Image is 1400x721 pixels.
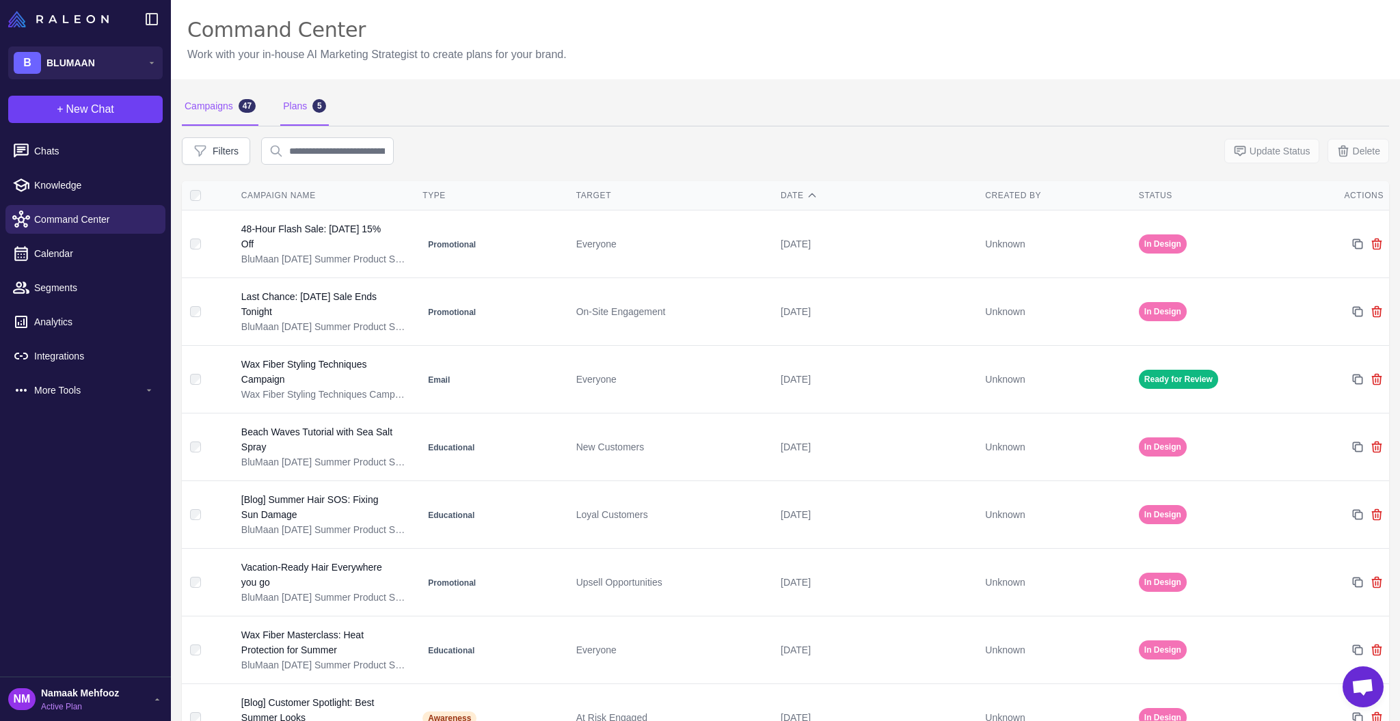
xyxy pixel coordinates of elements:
div: Unknown [985,507,1127,522]
button: Delete [1328,139,1389,163]
div: Unknown [985,575,1127,590]
div: Upsell Opportunities [576,575,770,590]
span: Knowledge [34,178,154,193]
button: Update Status [1224,139,1319,163]
div: Target [576,189,770,202]
div: Everyone [576,642,770,657]
th: Actions [1287,181,1389,210]
div: 5 [312,99,326,113]
div: BluMaan [DATE] Summer Product Spotlight Strategy [241,657,409,672]
div: BluMaan [DATE] Summer Product Spotlight Strategy [241,590,409,605]
a: Command Center [5,205,165,234]
img: Raleon Logo [8,11,109,27]
a: Calendar [5,239,165,268]
button: Filters [182,137,250,165]
span: Calendar [34,246,154,261]
div: [DATE] [781,439,974,454]
div: Beach Waves Tutorial with Sea Salt Spray [241,424,396,454]
span: Active Plan [41,700,119,713]
div: 47 [239,99,256,113]
span: Command Center [34,212,154,227]
span: Promotional [422,305,481,319]
span: Promotional [422,238,481,251]
div: [Blog] Summer Hair SOS: Fixing Sun Damage [241,492,398,522]
span: Analytics [34,314,154,329]
span: In Design [1139,505,1187,524]
span: Educational [422,441,480,454]
span: BLUMAAN [46,55,95,70]
a: Chats [5,137,165,165]
span: Promotional [422,576,481,590]
div: Unknown [985,439,1127,454]
div: BluMaan [DATE] Summer Product Spotlight Strategy [241,522,409,537]
span: In Design [1139,640,1187,659]
p: Work with your in-house AI Marketing Strategist to create plans for your brand. [187,46,567,63]
span: New Chat [66,101,114,118]
div: Everyone [576,372,770,387]
span: In Design [1139,234,1187,254]
div: Type [422,189,565,202]
span: In Design [1139,302,1187,321]
span: Email [422,373,455,387]
div: Wax Fiber Masterclass: Heat Protection for Summer [241,627,399,657]
span: In Design [1139,573,1187,592]
span: Educational [422,644,480,657]
div: Unknown [985,304,1127,319]
div: Loyal Customers [576,507,770,522]
div: BluMaan [DATE] Summer Product Spotlight Strategy [241,454,409,470]
span: Chats [34,144,154,159]
div: [DATE] [781,236,974,251]
div: Unknown [985,642,1127,657]
div: Plans [280,87,329,126]
button: BBLUMAAN [8,46,163,79]
span: More Tools [34,383,144,398]
div: [DATE] [781,372,974,387]
span: In Design [1139,437,1187,457]
div: Everyone [576,236,770,251]
a: Knowledge [5,171,165,200]
div: New Customers [576,439,770,454]
div: Wax Fiber Styling Techniques Campaign [241,357,396,387]
div: Created By [985,189,1127,202]
span: Integrations [34,349,154,364]
div: B [14,52,41,74]
button: +New Chat [8,96,163,123]
div: Unknown [985,372,1127,387]
div: Campaign Name [241,189,409,202]
a: Segments [5,273,165,302]
span: + [57,101,63,118]
div: Unknown [985,236,1127,251]
div: Date [781,189,974,202]
div: Campaigns [182,87,258,126]
a: Open chat [1343,666,1384,707]
div: On-Site Engagement [576,304,770,319]
div: 48-Hour Flash Sale: [DATE] 15% Off [241,221,395,251]
a: Analytics [5,308,165,336]
div: [DATE] [781,507,974,522]
div: Last Chance: [DATE] Sale Ends Tonight [241,289,396,319]
a: Integrations [5,342,165,370]
div: BluMaan [DATE] Summer Product Spotlight Strategy [241,251,409,267]
div: Status [1139,189,1281,202]
div: NM [8,688,36,710]
div: [DATE] [781,642,974,657]
div: Command Center [187,16,567,44]
span: Educational [422,508,480,522]
div: [DATE] [781,575,974,590]
div: Wax Fiber Styling Techniques Campaign [241,387,409,402]
span: Ready for Review [1139,370,1218,389]
div: Vacation-Ready Hair Everywhere you go [241,560,396,590]
span: Namaak Mehfooz [41,685,119,700]
div: [DATE] [781,304,974,319]
div: BluMaan [DATE] Summer Product Spotlight Strategy [241,319,409,334]
span: Segments [34,280,154,295]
